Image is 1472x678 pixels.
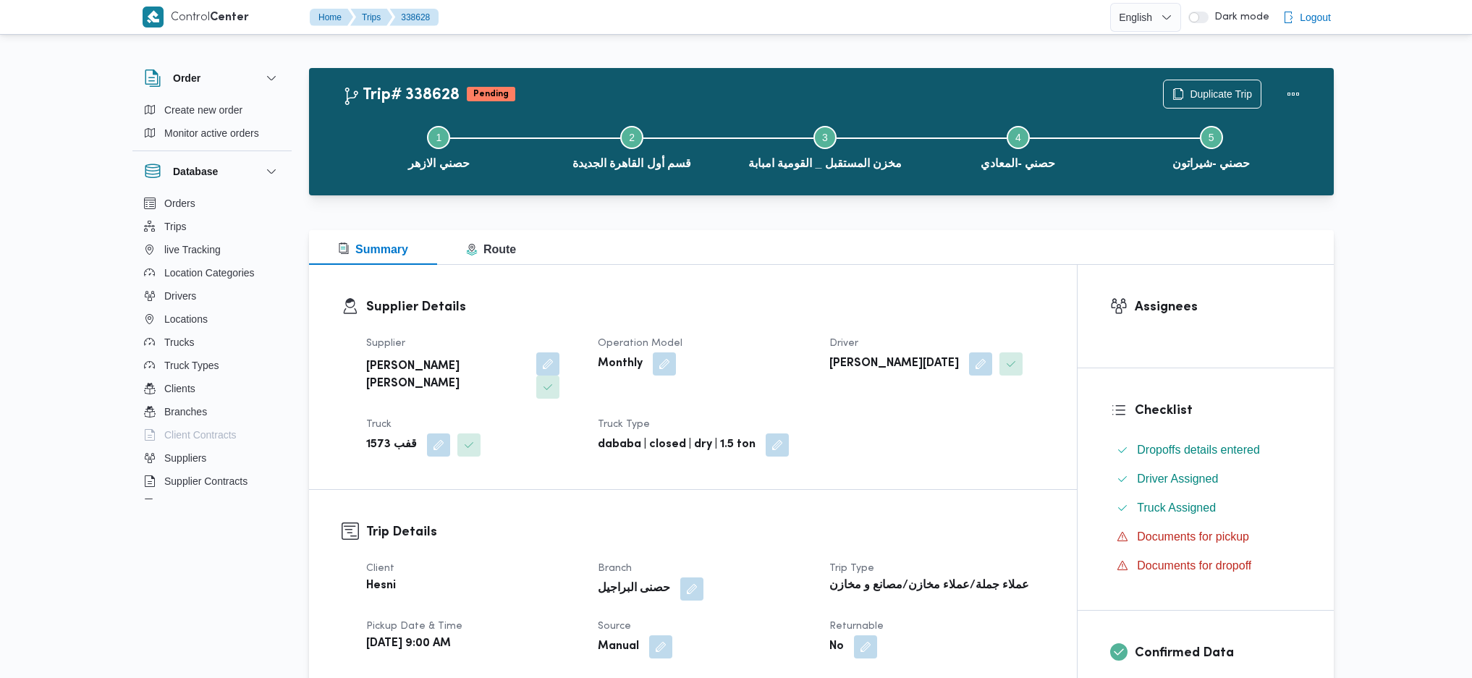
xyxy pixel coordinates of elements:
[138,284,286,308] button: Drivers
[598,638,639,656] b: Manual
[536,109,729,184] button: قسم أول القاهرة الجديدة
[1111,496,1301,520] button: Truck Assigned
[164,101,242,119] span: Create new order
[1111,438,1301,462] button: Dropoffs details entered
[366,577,396,595] b: Hesni
[138,331,286,354] button: Trucks
[629,132,635,143] span: 2
[164,496,200,513] span: Devices
[144,69,280,87] button: Order
[210,12,249,23] b: Center
[164,449,206,467] span: Suppliers
[138,261,286,284] button: Location Categories
[164,380,195,397] span: Clients
[598,564,632,573] span: Branch
[829,638,844,656] b: No
[138,308,286,331] button: Locations
[598,420,650,429] span: Truck Type
[173,163,218,180] h3: Database
[164,124,259,142] span: Monitor active orders
[366,297,1044,317] h3: Supplier Details
[1279,80,1308,109] button: Actions
[366,622,462,631] span: Pickup date & time
[138,238,286,261] button: live Tracking
[572,155,691,172] span: قسم أول القاهرة الجديدة
[1135,643,1301,663] h3: Confirmed Data
[366,564,394,573] span: Client
[1137,473,1218,485] span: Driver Assigned
[132,192,292,505] div: Database
[164,195,195,212] span: Orders
[1163,80,1261,109] button: Duplicate Trip
[829,622,884,631] span: Returnable
[366,339,405,348] span: Supplier
[138,215,286,238] button: Trips
[14,620,61,664] iframe: chat widget
[598,580,670,598] b: حصنى البراجيل
[350,9,392,26] button: Trips
[366,522,1044,542] h3: Trip Details
[138,423,286,446] button: Client Contracts
[436,132,441,143] span: 1
[138,400,286,423] button: Branches
[164,473,248,490] span: Supplier Contracts
[138,192,286,215] button: Orders
[1111,525,1301,548] button: Documents for pickup
[822,132,828,143] span: 3
[1137,530,1249,543] span: Documents for pickup
[1137,470,1218,488] span: Driver Assigned
[981,155,1055,172] span: حصني -المعادي
[598,436,756,454] b: dababa | closed | dry | 1.5 ton
[829,355,959,373] b: [PERSON_NAME][DATE]
[729,109,922,184] button: مخزن المستقبل _ القومية امبابة
[164,403,207,420] span: Branches
[138,122,286,145] button: Monitor active orders
[164,310,208,328] span: Locations
[138,493,286,516] button: Devices
[829,577,1029,595] b: عملاء جملة/عملاء مخازن/مصانع و مخازن
[144,163,280,180] button: Database
[1015,132,1021,143] span: 4
[921,109,1114,184] button: حصني -المعادي
[598,339,682,348] span: Operation Model
[1137,557,1251,575] span: Documents for dropoff
[138,98,286,122] button: Create new order
[1114,109,1308,184] button: حصني -شيراتون
[164,264,255,281] span: Location Categories
[408,155,469,172] span: حصني الازهر
[366,358,526,393] b: [PERSON_NAME] [PERSON_NAME]
[1190,85,1252,103] span: Duplicate Trip
[164,241,221,258] span: live Tracking
[467,87,515,101] span: Pending
[598,355,643,373] b: Monthly
[143,7,164,27] img: X8yXhbKr1z7QwAAAABJRU5ErkJggg==
[1137,441,1260,459] span: Dropoffs details entered
[138,470,286,493] button: Supplier Contracts
[1137,501,1216,514] span: Truck Assigned
[1277,3,1337,32] button: Logout
[138,446,286,470] button: Suppliers
[164,334,194,351] span: Trucks
[1209,12,1269,23] span: Dark mode
[1135,297,1301,317] h3: Assignees
[1137,559,1251,572] span: Documents for dropoff
[164,426,237,444] span: Client Contracts
[598,622,631,631] span: Source
[1137,528,1249,546] span: Documents for pickup
[389,9,439,26] button: 338628
[338,243,408,255] span: Summary
[748,155,902,172] span: مخزن المستقبل _ القومية امبابة
[829,339,858,348] span: Driver
[366,436,417,454] b: 1573 قفب
[1209,132,1214,143] span: 5
[164,357,219,374] span: Truck Types
[473,90,509,98] b: Pending
[138,354,286,377] button: Truck Types
[1137,499,1216,517] span: Truck Assigned
[342,109,536,184] button: حصني الازهر
[1111,467,1301,491] button: Driver Assigned
[310,9,353,26] button: Home
[466,243,516,255] span: Route
[164,218,187,235] span: Trips
[1300,9,1331,26] span: Logout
